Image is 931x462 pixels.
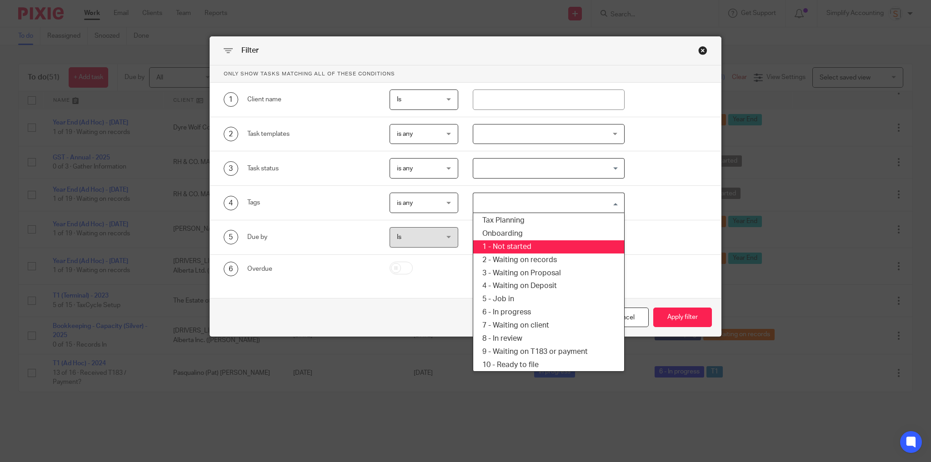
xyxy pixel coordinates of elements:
li: 8 - In review [473,332,624,345]
input: Search for option [474,160,619,176]
li: 9 - Waiting on T183 or payment [473,345,624,358]
div: 5 [224,230,238,244]
p: Only show tasks matching all of these conditions [210,65,721,83]
div: Task status [247,164,375,173]
span: is any [397,131,413,137]
li: 6 - In progress [473,306,624,319]
span: is any [397,200,413,206]
li: Tax Planning [473,214,624,227]
div: Task templates [247,129,375,139]
div: Tags [247,198,375,207]
button: Apply filter [653,308,712,327]
li: 7 - Waiting on client [473,319,624,332]
div: 6 [224,262,238,276]
input: Search for option [474,195,619,211]
div: Due by [247,233,375,242]
div: Overdue [247,264,375,273]
div: 2 [224,127,238,141]
li: Onboarding [473,227,624,240]
li: 5 - Job in [473,293,624,306]
li: 10 - Ready to file [473,358,624,372]
div: Search for option [473,158,625,179]
span: Is [397,234,401,240]
li: 3 - Waiting on Proposal [473,267,624,280]
div: Search for option [473,193,625,213]
span: Is [397,96,401,103]
div: 3 [224,161,238,176]
span: is any [397,165,413,172]
div: 4 [224,196,238,210]
div: 1 [224,92,238,107]
li: 2 - Waiting on records [473,253,624,267]
li: 4 - Waiting on Deposit [473,279,624,293]
div: Client name [247,95,375,104]
li: 1 - Not started [473,240,624,253]
div: Close this dialog window [601,308,649,327]
div: Close this dialog window [698,46,707,55]
span: Filter [241,47,259,54]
